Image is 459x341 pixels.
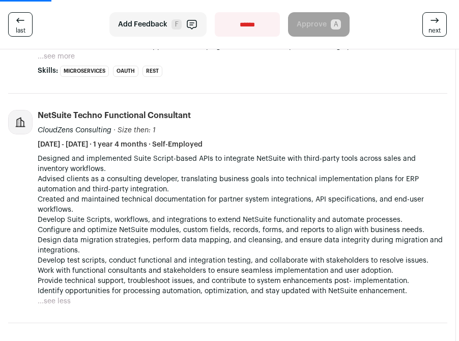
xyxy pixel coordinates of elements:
[38,276,447,286] p: Provide technical support, troubleshoot issues, and contribute to system enhancements post- imple...
[142,66,162,77] li: REST
[38,215,447,225] p: Develop Suite Scripts, workflows, and integrations to extend NetSuite functionality and automate ...
[113,66,138,77] li: OAuth
[38,154,447,174] p: Designed and implemented Suite Script-based APIs to integrate NetSuite with third-party tools acr...
[38,51,75,62] button: ...see more
[109,12,207,37] button: Add Feedback F
[60,66,109,77] li: Microservices
[38,235,447,255] p: Design data migration strategies, perform data mapping, and cleansing, and ensure data integrity ...
[428,26,441,35] span: next
[8,12,33,37] a: last
[38,296,71,306] button: ...see less
[113,127,156,134] span: · Size then: 1
[38,139,203,150] span: [DATE] - [DATE] · 1 year 4 months · Self-Employed
[38,225,447,235] p: Configure and optimize NetSuite modules, custom fields, records, forms, and reports to align with...
[16,26,25,35] span: last
[422,12,447,37] a: next
[38,174,447,194] p: Advised clients as a consulting developer, translating business goals into technical implementati...
[38,194,447,215] p: Created and maintained technical documentation for partner system integrations, API specification...
[38,127,111,134] span: CloudZens Consulting
[171,19,182,30] span: F
[38,266,447,276] p: Work with functional consultants and stakeholders to ensure seamless implementation and user adop...
[9,110,32,134] img: company-logo-placeholder-414d4e2ec0e2ddebbe968bf319fdfe5acfe0c9b87f798d344e800bc9a89632a0.png
[38,286,447,296] p: Identify opportunities for processing automation, optimization, and stay updated with NetSuite en...
[38,255,447,266] p: Develop test scripts, conduct functional and integration testing, and collaborate with stakeholde...
[38,66,58,76] span: Skills:
[118,19,167,30] span: Add Feedback
[38,110,191,121] div: NetSuite Techno Functional Consultant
